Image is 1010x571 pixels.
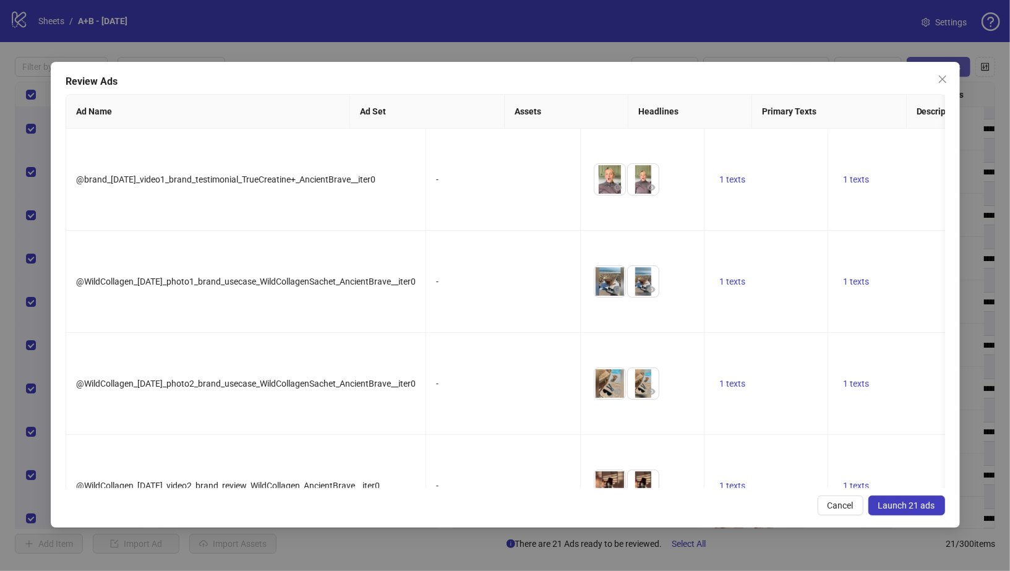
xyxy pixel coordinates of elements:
[610,486,625,501] button: Preview
[937,74,947,84] span: close
[628,95,751,129] th: Headlines
[647,285,656,294] span: eye
[76,277,416,286] span: @WildCollagen_[DATE]_photo1_brand_usecase_WildCollagenSachet_AncientBrave__iter0
[878,500,935,510] span: Launch 21 ads
[594,266,625,297] img: Asset 1
[76,174,375,184] span: @brand_[DATE]_video1_brand_testimonial_TrueCreatine+_AncientBrave__iter0
[647,387,656,396] span: eye
[644,180,659,195] button: Preview
[719,379,745,389] span: 1 texts
[349,95,504,129] th: Ad Set
[628,164,659,195] img: Asset 2
[628,470,659,501] img: Asset 2
[843,174,869,184] span: 1 texts
[838,172,874,187] button: 1 texts
[614,387,622,396] span: eye
[66,95,350,129] th: Ad Name
[594,368,625,399] img: Asset 1
[843,379,869,389] span: 1 texts
[838,478,874,493] button: 1 texts
[610,282,625,297] button: Preview
[436,377,570,390] div: -
[76,379,416,389] span: @WildCollagen_[DATE]_photo2_brand_usecase_WildCollagenSachet_AncientBrave__iter0
[714,376,750,391] button: 1 texts
[719,481,745,491] span: 1 texts
[817,496,863,515] button: Cancel
[644,486,659,501] button: Preview
[614,285,622,294] span: eye
[628,266,659,297] img: Asset 2
[504,95,628,129] th: Assets
[644,282,659,297] button: Preview
[614,183,622,192] span: eye
[838,376,874,391] button: 1 texts
[66,74,945,89] div: Review Ads
[714,274,750,289] button: 1 texts
[436,479,570,492] div: -
[76,481,380,491] span: @WildCollagen_[DATE]_video2_brand_review_WildCollagen_AncientBrave__iter0
[843,277,869,286] span: 1 texts
[436,173,570,186] div: -
[838,274,874,289] button: 1 texts
[714,478,750,493] button: 1 texts
[647,183,656,192] span: eye
[868,496,944,515] button: Launch 21 ads
[594,164,625,195] img: Asset 1
[628,368,659,399] img: Asset 2
[932,69,952,89] button: Close
[610,180,625,195] button: Preview
[843,481,869,491] span: 1 texts
[719,277,745,286] span: 1 texts
[594,470,625,501] img: Asset 1
[751,95,906,129] th: Primary Texts
[644,384,659,399] button: Preview
[610,384,625,399] button: Preview
[436,275,570,288] div: -
[827,500,853,510] span: Cancel
[719,174,745,184] span: 1 texts
[714,172,750,187] button: 1 texts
